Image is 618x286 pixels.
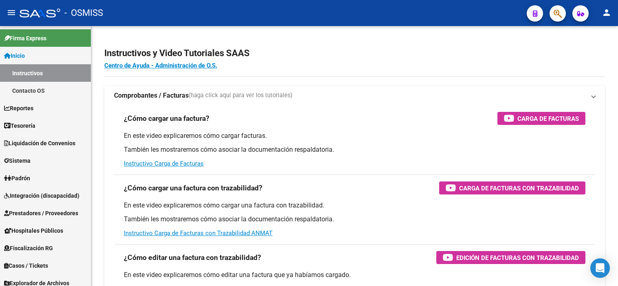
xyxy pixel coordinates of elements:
[517,114,579,124] span: Carga de Facturas
[7,8,16,17] mat-icon: menu
[439,181,585,194] button: Carga de Facturas con Trazabilidad
[4,139,75,148] span: Liquidación de Convenios
[4,226,63,235] span: Hospitales Públicos
[124,131,585,140] p: En este video explicaremos cómo cargar facturas.
[124,215,585,224] p: También les mostraremos cómo asociar la documentación respaldatoria.
[124,145,585,154] p: También les mostraremos cómo asociar la documentación respaldatoria.
[456,253,579,263] span: Edición de Facturas con Trazabilidad
[64,4,103,22] span: - OSMISS
[114,91,189,100] strong: Comprobantes / Facturas
[4,51,25,60] span: Inicio
[4,209,78,218] span: Prestadores / Proveedores
[189,91,293,100] span: (haga click aquí para ver los tutoriales)
[124,252,261,263] h3: ¿Cómo editar una factura con trazabilidad?
[124,229,273,237] a: Instructivo Carga de Facturas con Trazabilidad ANMAT
[4,174,30,183] span: Padrón
[590,258,610,278] div: Open Intercom Messenger
[104,62,217,69] a: Centro de Ayuda - Administración de O.S.
[4,156,31,165] span: Sistema
[497,112,585,125] button: Carga de Facturas
[104,46,605,61] h2: Instructivos y Video Tutoriales SAAS
[124,271,585,279] p: En este video explicaremos cómo editar una factura que ya habíamos cargado.
[104,86,605,105] mat-expansion-panel-header: Comprobantes / Facturas(haga click aquí para ver los tutoriales)
[4,104,33,113] span: Reportes
[124,113,209,124] h3: ¿Cómo cargar una factura?
[124,160,204,167] a: Instructivo Carga de Facturas
[124,201,585,210] p: En este video explicaremos cómo cargar una factura con trazabilidad.
[4,191,79,200] span: Integración (discapacidad)
[459,183,579,193] span: Carga de Facturas con Trazabilidad
[436,251,585,264] button: Edición de Facturas con Trazabilidad
[124,182,262,194] h3: ¿Cómo cargar una factura con trazabilidad?
[4,244,53,253] span: Fiscalización RG
[602,8,611,17] mat-icon: person
[4,34,46,43] span: Firma Express
[4,121,35,130] span: Tesorería
[4,261,48,270] span: Casos / Tickets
